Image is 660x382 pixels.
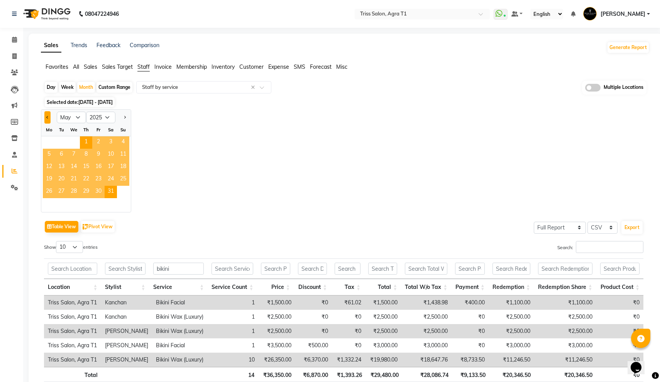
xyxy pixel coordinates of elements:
div: Wednesday, May 7, 2025 [68,149,80,161]
td: ₹1,332.24 [332,353,365,367]
span: 17 [105,161,117,173]
td: 1 [209,310,259,324]
img: logo [20,3,73,25]
a: Comparison [130,42,159,49]
iframe: chat widget [628,351,652,374]
td: ₹11,246.50 [534,353,596,367]
td: ₹3,000.00 [365,338,401,353]
div: Tuesday, May 13, 2025 [55,161,68,173]
th: ₹20,346.50 [535,367,596,382]
span: 2 [92,136,105,149]
div: Thursday, May 22, 2025 [80,173,92,186]
td: ₹3,000.00 [489,338,534,353]
td: 1 [209,295,259,310]
div: Sunday, May 4, 2025 [117,136,129,149]
button: Generate Report [608,42,649,53]
span: 27 [55,186,68,198]
div: Week [59,82,76,93]
img: Rohit Maheshwari [583,7,597,20]
div: Saturday, May 24, 2025 [105,173,117,186]
div: Su [117,124,129,136]
td: Kanchan [101,295,152,310]
td: [PERSON_NAME] [101,338,152,353]
th: ₹29,480.00 [366,367,403,382]
span: 20 [55,173,68,186]
td: ₹6,370.00 [295,353,332,367]
div: Friday, May 16, 2025 [92,161,105,173]
th: Discount: activate to sort column ascending [294,279,331,295]
td: ₹1,100.00 [489,295,534,310]
span: Clear all [251,83,257,92]
td: ₹61.02 [332,295,365,310]
td: ₹0 [295,295,332,310]
td: ₹500.00 [295,338,332,353]
td: Triss Salon, Agra T1 [44,338,101,353]
span: All [73,63,79,70]
label: Show entries [44,241,98,253]
td: ₹18,647.76 [401,353,452,367]
span: 15 [80,161,92,173]
th: ₹1,393.26 [332,367,366,382]
span: Sales Target [102,63,133,70]
div: Friday, May 2, 2025 [92,136,105,149]
div: Fr [92,124,105,136]
td: ₹1,438.98 [401,295,452,310]
th: ₹0 [596,367,643,382]
td: ₹8,733.50 [452,353,489,367]
td: Triss Salon, Agra T1 [44,353,101,367]
th: ₹36,350.00 [258,367,295,382]
span: 24 [105,173,117,186]
td: ₹0 [332,310,365,324]
td: ₹2,500.00 [534,324,596,338]
span: 9 [92,149,105,161]
span: Favorites [46,63,68,70]
td: ₹2,500.00 [365,324,401,338]
input: Search Discount [298,263,327,275]
div: Monday, May 19, 2025 [43,173,55,186]
td: ₹2,500.00 [401,310,452,324]
button: Export [621,221,643,234]
div: Tuesday, May 20, 2025 [55,173,68,186]
b: 08047224946 [85,3,119,25]
img: pivot.png [83,224,88,230]
select: Select month [57,112,86,123]
td: 1 [209,338,259,353]
td: ₹1,500.00 [259,295,295,310]
td: ₹19,980.00 [365,353,401,367]
div: Thursday, May 8, 2025 [80,149,92,161]
div: Mo [43,124,55,136]
td: ₹0 [596,295,643,310]
div: Saturday, May 10, 2025 [105,149,117,161]
span: Membership [176,63,207,70]
div: Sunday, May 18, 2025 [117,161,129,173]
div: Monday, May 5, 2025 [43,149,55,161]
td: ₹1,500.00 [365,295,401,310]
input: Search Total W/o Tax [405,263,447,275]
td: ₹3,500.00 [259,338,295,353]
td: ₹0 [452,324,489,338]
span: 6 [55,149,68,161]
td: ₹2,500.00 [489,324,534,338]
span: 5 [43,149,55,161]
span: Inventory [212,63,235,70]
div: Saturday, May 17, 2025 [105,161,117,173]
span: 14 [68,161,80,173]
span: 26 [43,186,55,198]
td: [PERSON_NAME] [101,324,152,338]
input: Search Total [368,263,397,275]
button: Table View [45,221,78,233]
span: 29 [80,186,92,198]
button: Next month [122,111,128,124]
span: 19 [43,173,55,186]
span: Sales [84,63,97,70]
span: Misc [336,63,347,70]
span: [PERSON_NAME] [601,10,645,18]
th: Total [44,367,102,382]
input: Search Redemption Share [538,263,592,275]
td: ₹0 [295,310,332,324]
div: Tuesday, May 27, 2025 [55,186,68,198]
div: Friday, May 23, 2025 [92,173,105,186]
td: ₹3,000.00 [401,338,452,353]
select: Select year [86,112,115,123]
td: ₹0 [596,310,643,324]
